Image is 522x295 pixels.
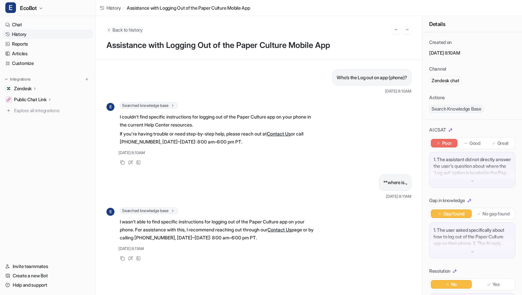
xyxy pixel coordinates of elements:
p: 1. The assistant did not directly answer the user's question about where the 'Log out' option is ... [434,156,511,176]
img: down-arrow [470,249,475,254]
button: Integrations [3,76,33,83]
a: Contact Us [267,227,291,232]
img: Zendesk [7,87,11,91]
p: **where is.., [383,178,407,186]
span: E [5,2,16,13]
p: AI CSAT [429,127,446,133]
a: Reports [3,39,93,49]
p: Resolution [429,268,450,274]
p: Poor [442,140,452,147]
p: Public Chat Link [14,96,47,103]
a: History [3,30,93,39]
span: [DATE] 8:10AM [118,150,145,156]
p: Gap found [443,210,464,217]
button: Go to next session [403,25,412,34]
span: [DATE] 8:10AM [385,88,412,94]
button: Back to history [106,26,143,33]
span: / [123,4,125,11]
a: Invite teammates [3,262,93,271]
img: down-arrow [470,179,475,183]
a: Contact Us [267,131,291,137]
img: Next session [405,27,410,33]
p: Zendesk chat [432,77,459,84]
span: [DATE] 8:11AM [386,193,412,199]
h1: Assistance with Logging Out of the Paper Culture Mobile App [106,41,412,50]
a: Chat [3,20,93,29]
p: If you're having trouble or need step-by-step help, please reach out at or call [PHONE_NUMBER], [... [120,130,314,146]
span: EcoBot [20,3,37,13]
p: [DATE] 8:10AM [429,50,515,56]
p: Good [469,140,480,147]
span: E [106,103,114,111]
div: Details [423,16,522,32]
a: Explore all integrations [3,106,93,115]
p: Great [497,140,509,147]
a: Help and support [3,280,93,290]
button: Go to previous session [392,25,400,34]
p: Channel [429,66,446,72]
p: 1. The user asked specifically about how to log out of the Paper Culture app on their phone. 2. T... [434,227,511,247]
a: Customize [3,59,93,68]
span: [DATE] 8:11AM [118,246,144,252]
p: Zendesk [14,85,32,92]
p: I couldn't find specific instructions for logging out of the Paper Culture app on your phone in t... [120,113,314,129]
span: Searched knowledge base [120,207,178,214]
p: No [451,281,457,288]
p: I wasn't able to find specific instructions for logging out of the Paper Culture app on your phon... [120,218,314,242]
p: Who’s the Log out on app (phone)? [337,74,407,82]
img: Previous session [394,27,398,33]
span: Explore all integrations [14,105,90,116]
img: menu_add.svg [85,77,89,82]
span: E [106,208,114,216]
span: History [106,4,121,11]
span: Searched knowledge base [120,102,178,109]
span: Back to history [112,26,143,33]
p: Integrations [10,77,31,82]
p: Gap in knowledge [429,197,465,204]
p: Yes [492,281,500,288]
a: Create a new Bot [3,271,93,280]
p: Created on [429,39,452,46]
p: Actions [429,94,445,101]
p: No gap found [482,210,510,217]
span: Search Knowledge Base [429,105,484,113]
a: History [100,4,121,11]
img: expand menu [4,77,9,82]
span: Assistance with Logging Out of the Paper Culture Mobile App [127,4,250,11]
a: Articles [3,49,93,58]
img: explore all integrations [5,107,12,114]
img: Public Chat Link [7,98,11,102]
